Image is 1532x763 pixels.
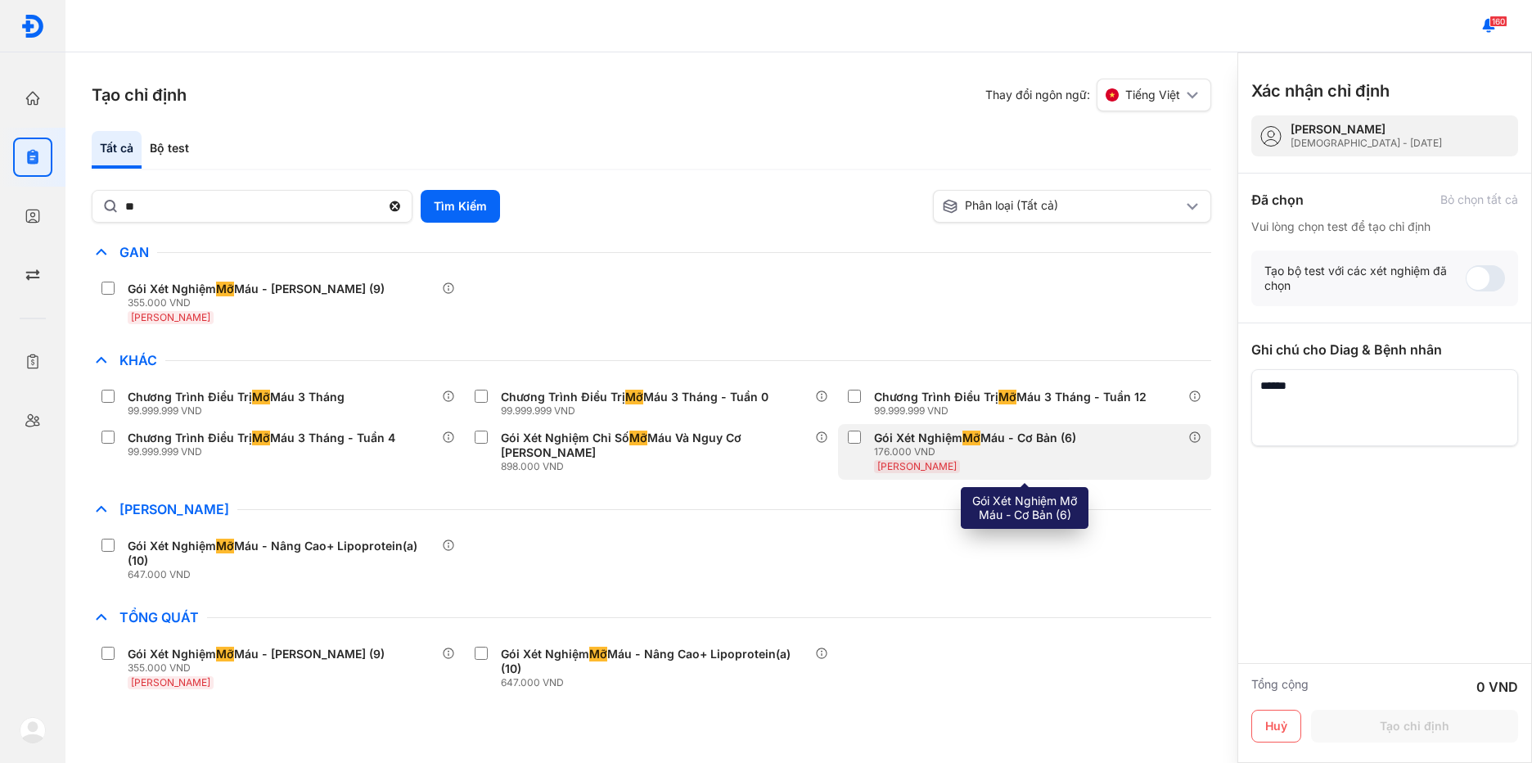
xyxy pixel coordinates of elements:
[131,311,210,323] span: [PERSON_NAME]
[501,390,768,404] div: Chương Trình Điều Trị Máu 3 Tháng - Tuần 0
[421,190,500,223] button: Tìm Kiếm
[128,539,435,568] div: Gói Xét Nghiệm Máu - Nâng Cao+ Lipoprotein(a) (10)
[128,282,385,296] div: Gói Xét Nghiệm Máu - [PERSON_NAME] (9)
[1125,88,1180,102] span: Tiếng Việt
[1440,192,1518,207] div: Bỏ chọn tất cả
[111,501,237,517] span: [PERSON_NAME]
[629,431,647,445] span: Mỡ
[131,676,210,689] span: [PERSON_NAME]
[111,609,207,625] span: Tổng Quát
[1251,677,1309,697] div: Tổng cộng
[20,14,45,38] img: logo
[874,445,1083,458] div: 176.000 VND
[92,84,187,106] h3: Tạo chỉ định
[216,282,234,296] span: Mỡ
[877,460,957,472] span: [PERSON_NAME]
[1251,79,1390,102] h3: Xác nhận chỉ định
[985,79,1211,111] div: Thay đổi ngôn ngữ:
[128,445,402,458] div: 99.999.999 VND
[501,431,809,460] div: Gói Xét Nghiệm Chỉ Số Máu Và Nguy Cơ [PERSON_NAME]
[1251,710,1301,743] button: Huỷ
[874,404,1153,418] div: 99.999.999 VND
[128,431,395,445] div: Chương Trình Điều Trị Máu 3 Tháng - Tuần 4
[874,390,1147,404] div: Chương Trình Điều Trị Máu 3 Tháng - Tuần 12
[128,296,391,309] div: 355.000 VND
[1291,137,1442,150] div: [DEMOGRAPHIC_DATA] - [DATE]
[1251,219,1518,234] div: Vui lòng chọn test để tạo chỉ định
[501,647,809,676] div: Gói Xét Nghiệm Máu - Nâng Cao+ Lipoprotein(a) (10)
[1489,16,1507,27] span: 160
[874,431,1076,445] div: Gói Xét Nghiệm Máu - Cơ Bản (6)
[501,460,815,473] div: 898.000 VND
[111,244,157,260] span: Gan
[128,661,391,675] div: 355.000 VND
[501,404,775,418] div: 99.999.999 VND
[942,198,1183,214] div: Phân loại (Tất cả)
[128,390,345,404] div: Chương Trình Điều Trị Máu 3 Tháng
[128,647,385,661] div: Gói Xét Nghiệm Máu - [PERSON_NAME] (9)
[1251,190,1304,210] div: Đã chọn
[1264,264,1466,293] div: Tạo bộ test với các xét nghiệm đã chọn
[1476,677,1518,697] div: 0 VND
[252,390,270,404] span: Mỡ
[625,390,643,404] span: Mỡ
[128,404,351,418] div: 99.999.999 VND
[998,390,1016,404] span: Mỡ
[216,539,234,553] span: Mỡ
[501,676,815,689] div: 647.000 VND
[589,647,607,661] span: Mỡ
[111,352,165,368] span: Khác
[92,131,142,169] div: Tất cả
[962,431,980,445] span: Mỡ
[252,431,270,445] span: Mỡ
[216,647,234,661] span: Mỡ
[1311,710,1518,743] button: Tạo chỉ định
[1251,340,1518,359] div: Ghi chú cho Diag & Bệnh nhân
[128,568,442,581] div: 647.000 VND
[142,131,197,169] div: Bộ test
[1291,122,1442,137] div: [PERSON_NAME]
[20,717,46,743] img: logo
